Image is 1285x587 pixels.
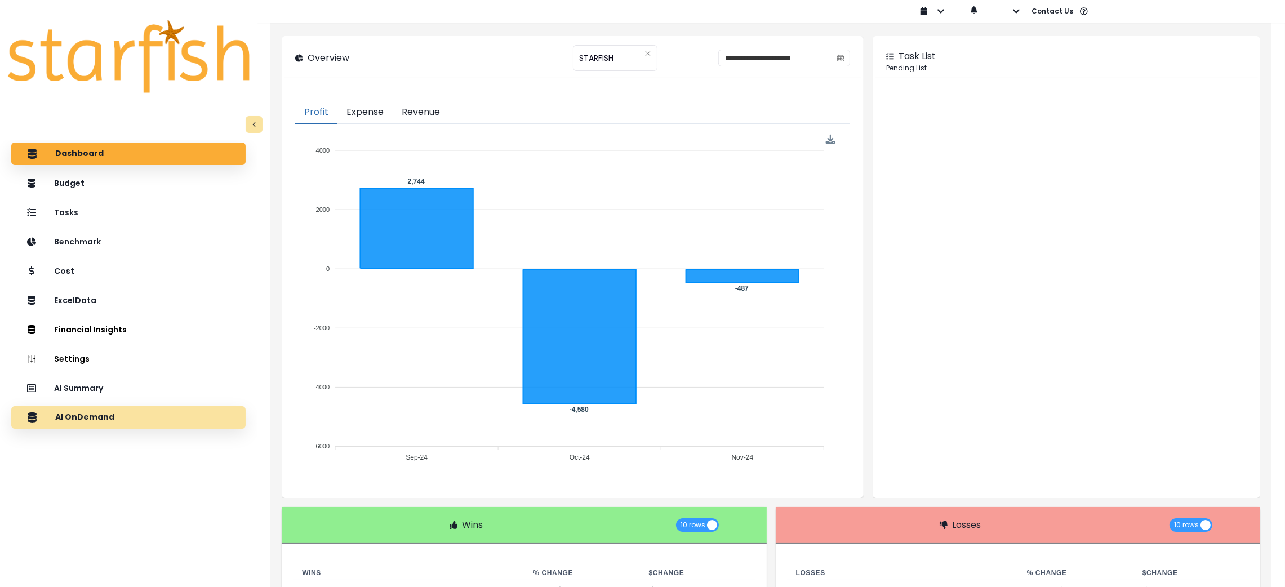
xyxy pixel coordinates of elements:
[54,266,74,276] p: Cost
[11,406,246,429] button: AI OnDemand
[314,443,330,450] tspan: -6000
[11,260,246,282] button: Cost
[886,63,1247,73] p: Pending List
[644,50,651,57] svg: close
[681,518,705,532] span: 10 rows
[11,377,246,399] button: AI Summary
[314,384,330,390] tspan: -4000
[837,54,844,62] svg: calendar
[1174,518,1199,532] span: 10 rows
[54,237,101,247] p: Benchmark
[787,566,1018,580] th: Losses
[54,384,103,393] p: AI Summary
[55,412,114,423] p: AI OnDemand
[316,206,330,213] tspan: 2000
[826,135,835,144] img: Download Profit
[952,518,981,532] p: Losses
[1133,566,1249,580] th: $ Change
[314,324,330,331] tspan: -2000
[11,230,246,253] button: Benchmark
[570,454,590,462] tspan: Oct-24
[393,101,449,124] button: Revenue
[308,51,349,65] p: Overview
[644,48,651,59] button: Clear
[11,318,246,341] button: Financial Insights
[293,566,524,580] th: Wins
[1018,566,1133,580] th: % Change
[406,454,428,462] tspan: Sep-24
[826,135,835,144] div: Menu
[11,172,246,194] button: Budget
[54,179,85,188] p: Budget
[55,149,104,159] p: Dashboard
[732,454,754,462] tspan: Nov-24
[54,208,78,217] p: Tasks
[11,201,246,224] button: Tasks
[54,296,96,305] p: ExcelData
[316,147,330,154] tspan: 4000
[295,101,337,124] button: Profit
[579,46,613,70] span: STARFISH
[11,348,246,370] button: Settings
[11,289,246,312] button: ExcelData
[524,566,639,580] th: % Change
[899,50,936,63] p: Task List
[11,143,246,165] button: Dashboard
[337,101,393,124] button: Expense
[326,265,330,272] tspan: 0
[462,518,483,532] p: Wins
[640,566,755,580] th: $ Change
